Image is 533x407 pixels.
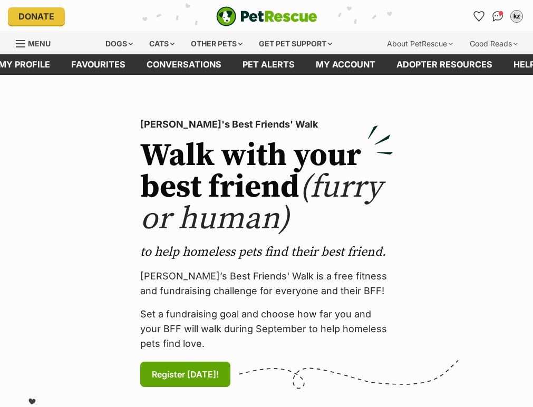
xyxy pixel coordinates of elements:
[140,244,393,260] p: to help homeless pets find their best friend.
[386,54,503,75] a: Adopter resources
[489,8,506,25] a: Conversations
[140,140,393,235] h2: Walk with your best friend
[232,54,305,75] a: Pet alerts
[216,6,317,26] img: logo-e224e6f780fb5917bec1dbf3a21bbac754714ae5b6737aabdf751b685950b380.svg
[136,54,232,75] a: conversations
[511,11,522,22] div: kz
[142,33,182,54] div: Cats
[152,368,219,381] span: Register [DATE]!
[61,54,136,75] a: Favourites
[98,33,140,54] div: Dogs
[216,6,317,26] a: PetRescue
[305,54,386,75] a: My account
[140,307,393,351] p: Set a fundraising goal and choose how far you and your BFF will walk during September to help hom...
[140,269,393,298] p: [PERSON_NAME]’s Best Friends' Walk is a free fitness and fundraising challenge for everyone and t...
[380,33,460,54] div: About PetRescue
[140,168,382,239] span: (furry or human)
[8,7,65,25] a: Donate
[183,33,250,54] div: Other pets
[462,33,525,54] div: Good Reads
[470,8,525,25] ul: Account quick links
[28,39,51,48] span: Menu
[140,362,230,387] a: Register [DATE]!
[492,11,503,22] img: chat-41dd97257d64d25036548639549fe6c8038ab92f7586957e7f3b1b290dea8141.svg
[508,8,525,25] button: My account
[140,117,393,132] p: [PERSON_NAME]'s Best Friends' Walk
[251,33,340,54] div: Get pet support
[16,33,58,52] a: Menu
[470,8,487,25] a: Favourites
